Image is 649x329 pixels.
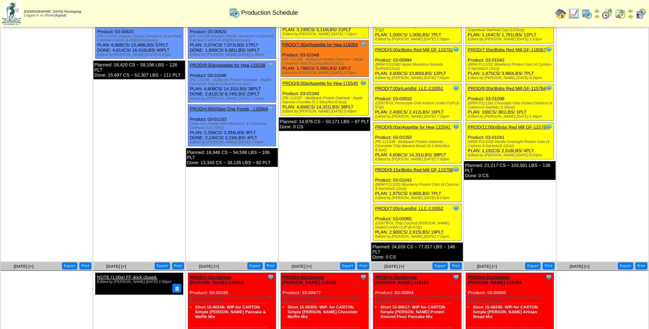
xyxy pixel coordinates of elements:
[375,140,461,152] div: (PE 111338 - Multipack Protein Oatmeal - Chocolate Chip Banana Bread (5-1.66oz/6ct-8.3oz))
[188,17,276,59] div: Product: 03-00820 PLAN: 2,074CS / 7,072LBS / 17PLT DONE: 1,930CS / 6,581LBS / 16PLT
[468,101,554,109] div: (BRM P111181 Chocolate Chip Instant Oatmeal (4 Cartons-6 Sachets /1.59oz))
[190,106,268,111] a: PROD(4:00p)Step One Foods, -115564
[432,262,448,269] button: Export
[468,124,548,130] a: PROD(11:00p)Bobs Red Mill GF-115787
[195,305,266,319] a: Short 15-00248: WIP-for CARTON Simple [PERSON_NAME] Pancake & Waffle Mix
[190,140,276,144] div: Edited by [PERSON_NAME] [DATE] 7:44pm
[190,34,276,42] div: (PE 111334 Organic Classic Cinnamon Superfood Oatmeal Carton (6-43g)(6crtn/case))
[291,264,311,269] a: [DATE] [+]
[24,10,81,14] span: [DEMOGRAPHIC_DATA] Packaging
[281,40,368,77] div: Product: 03-01048 PLAN: 1,796CS / 5,586LBS / 15PLT
[581,8,592,19] img: calendarprod.gif
[468,47,546,52] a: PROD(7:55a)Bobs Red Mill GF-116067
[190,96,276,101] div: Edited by [PERSON_NAME] [DATE] 7:43pm
[373,84,461,121] div: Product: 03-00910 PLAN: 2,400CS / 2,412LBS / 16PLT
[545,85,552,92] img: Tooltip
[188,61,276,103] div: Product: 03-01048 PLAN: 4,608CS / 14,331LBS / 38PLT DONE: 2,812CS / 8,745LBS / 23PLT
[62,262,77,269] button: Export
[283,32,368,36] div: Edited by [PERSON_NAME] [DATE] 7:33pm
[283,42,358,47] a: PROD(7:30a)Appetite for Hea-116054
[190,275,244,285] a: PROD(4:00a)Simple [PERSON_NAME]-115815
[241,9,298,16] span: Production Schedule
[375,37,461,41] div: Edited by [PERSON_NAME] [DATE] 1:28pm
[375,221,461,229] div: (LENTIFUL Thai Coconut [PERSON_NAME] Instant Lentils CUP (8-57g))
[186,148,278,167] div: Planned: 16,946 CS ~ 54,598 LBS ~ 106 PLT Done: 13,343 CS ~ 39,135 LBS ~ 82 PLT
[190,122,276,130] div: (Step One Foods 5003 Blueberry & Cinnamon Oatmeal (12-1.59oz)
[543,262,555,269] button: Print
[375,196,461,200] div: Edited by [PERSON_NAME] [DATE] 8:17pm
[468,37,554,41] div: Edited by [PERSON_NAME] [DATE] 1:53pm
[373,123,461,163] div: Product: 03-01050 PLAN: 4,608CS / 14,331LBS / 38PLT
[247,262,263,269] button: Export
[14,264,34,269] a: [DATE] [+]
[602,8,613,19] img: calendarblend.gif
[279,117,371,131] div: Planned: 14,976 CS ~ 50,171 LBS ~ 97 PLT Done: 0 CS
[283,71,368,75] div: Edited by [PERSON_NAME] [DATE] 5:39pm
[464,161,556,180] div: Planned: 21,217 CS ~ 103,581 LBS ~ 138 PLT Done: 0 CS
[468,115,554,119] div: Edited by [PERSON_NAME] [DATE] 1:46pm
[466,84,554,121] div: Product: 03-01098 PLAN: 160CS / 381LBS / 1PLT
[190,63,265,68] a: PROD(8:00a)Appetite for Hea-115538
[594,8,600,14] img: arrowleft.gif
[267,274,274,280] img: Tooltip
[555,8,566,19] img: home.gif
[375,235,461,239] div: Edited by [PERSON_NAME] [DATE] 7:16pm
[477,264,497,269] a: [DATE] [+]
[453,205,459,212] img: Tooltip
[375,295,461,303] div: (Simple [PERSON_NAME] JAW Protein Pancake Mix (6/10.4oz Cartons))
[375,63,461,71] div: (BRM P101560 Apple Blueberry Granola SUPs(4/12oz))
[468,295,554,303] div: (Simple [PERSON_NAME] Artisan Bread (6/10.4oz Cartons))
[570,264,589,269] span: [DATE] [+]
[79,262,91,269] button: Print
[453,85,459,92] img: Tooltip
[24,10,81,17] span: Logged in as Mfuller
[97,34,183,42] div: (PE 111334 Organic Classic Cinnamon Superfood Oatmeal Carton (6-43g)(6crtn/case))
[468,76,554,80] div: Edited by [PERSON_NAME] [DATE] 6:26pm
[468,153,554,157] div: Edited by [PERSON_NAME] [DATE] 6:03pm
[468,63,554,71] div: (BRM P111031 Blueberry Protein Oats (4 Cartons-4 Sachets/2.12oz))
[283,295,368,303] div: (Simple [PERSON_NAME] Chocolate Muffin (6/11.2oz Cartons))
[106,264,126,269] a: [DATE] [+]
[473,305,538,319] a: Short 15-00245: WIP-for CARTON Simple [PERSON_NAME] Artisan Bread Mix
[97,280,180,284] div: Edited by [PERSON_NAME] [DATE] 1:55pm
[453,46,459,53] img: Tooltip
[545,46,552,53] img: Tooltip
[283,109,368,114] div: Edited by [PERSON_NAME] [DATE] 5:40pm
[628,8,633,14] img: arrowleft.gif
[450,262,462,269] button: Print
[375,157,461,161] div: Edited by [PERSON_NAME] [DATE] 7:20pm
[635,262,647,269] button: Print
[97,275,157,280] a: NOTE (1:00a) FF dock closed.
[229,7,240,18] img: calendarprod.gif
[384,264,404,269] a: [DATE] [+]
[375,206,443,211] a: PROD(7:00p)Lentiful, LLC-115552
[357,262,369,269] button: Print
[93,61,185,79] div: Planned: 18,420 CS ~ 58,196 LBS ~ 128 PLT Done: 15,697 CS ~ 52,307 LBS ~ 111 PLT
[190,78,276,86] div: (PE 111336 - Multipack Protein Oatmeal - Maple Cinnamon Roll (5-1.66oz/6ct-8.3oz) )
[265,262,277,269] button: Print
[375,47,453,52] a: PROD(6:00a)Bobs Red Mill GF-115791
[375,76,461,80] div: Edited by [PERSON_NAME] [DATE] 7:01pm
[190,53,276,57] div: Edited by [PERSON_NAME] [DATE] 1:36pm
[466,45,554,82] div: Product: 03-01042 PLAN: 1,875CS / 3,960LBS / 7PLT
[635,8,646,19] img: calendarcustomer.gif
[568,8,579,19] img: line_graph.gif
[375,115,461,119] div: Edited by [PERSON_NAME] [DATE] 7:16pm
[453,274,459,280] img: Tooltip
[375,275,429,285] a: PROD(4:00a)Simple [PERSON_NAME]-116161
[55,14,66,17] a: (logout)
[545,274,552,280] img: Tooltip
[380,305,445,319] a: Short 15-00617: WIP-for CARTON Simple [PERSON_NAME] Protein Almond Flour Pancake Mix
[545,123,552,130] img: Tooltip
[97,53,183,57] div: Edited by [PERSON_NAME] [DATE] 6:37pm
[594,14,600,19] img: arrowright.gif
[373,45,461,82] div: Product: 03-00994 PLAN: 3,600CS / 10,800LBS / 12PLT
[172,284,181,293] button: Delete Note
[283,96,368,104] div: (PE 111337 - Multipack Protein Oatmeal - Apple Harvest Crumble (5-1.66oz/6ct-8.3oz))
[199,264,219,269] a: [DATE] [+]
[525,262,541,269] button: Export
